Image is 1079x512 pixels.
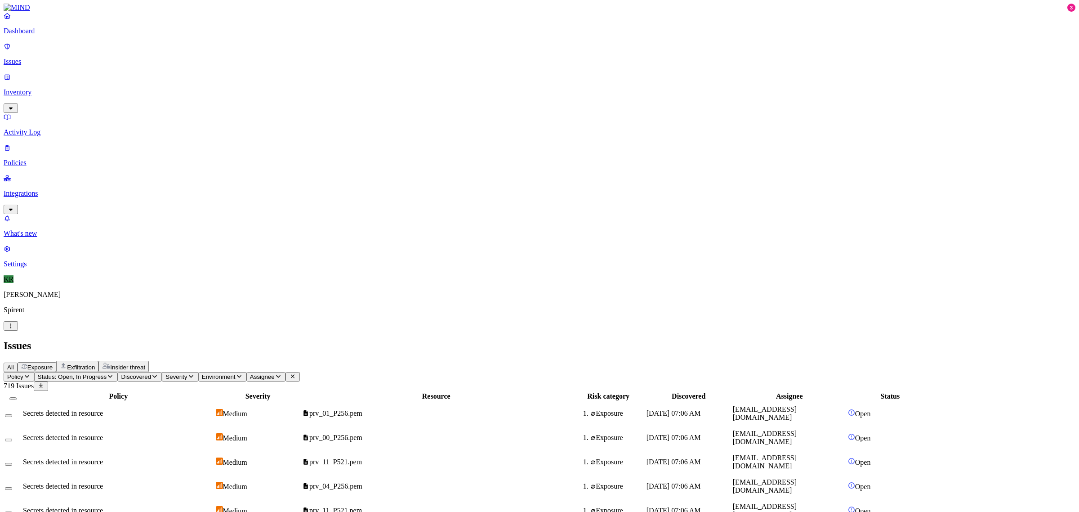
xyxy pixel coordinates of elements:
[4,42,1075,66] a: Issues
[855,458,871,466] span: Open
[38,373,107,380] span: Status: Open, In Progress
[4,382,34,390] span: 719 Issues
[4,275,13,283] span: KR
[309,434,362,441] span: prv_00_P256.pem
[4,4,1075,12] a: MIND
[7,373,23,380] span: Policy
[7,364,14,371] span: All
[572,392,645,400] div: Risk category
[590,434,645,442] div: Exposure
[4,260,1075,268] p: Settings
[647,409,701,417] span: [DATE] 07:06 AM
[5,463,12,466] button: Select row
[4,340,1075,352] h2: Issues
[647,458,701,466] span: [DATE] 07:06 AM
[4,12,1075,35] a: Dashboard
[4,189,1075,198] p: Integrations
[216,392,300,400] div: Severity
[848,392,932,400] div: Status
[848,482,855,489] img: status-open
[5,414,12,417] button: Select row
[848,458,855,465] img: status-open
[23,458,103,466] span: Secrets detected in resource
[23,409,103,417] span: Secrets detected in resource
[4,4,30,12] img: MIND
[223,458,247,466] span: Medium
[165,373,187,380] span: Severity
[590,409,645,418] div: Exposure
[4,73,1075,112] a: Inventory
[733,430,797,445] span: [EMAIL_ADDRESS][DOMAIN_NAME]
[4,58,1075,66] p: Issues
[733,454,797,470] span: [EMAIL_ADDRESS][DOMAIN_NAME]
[5,487,12,490] button: Select row
[223,483,247,490] span: Medium
[590,482,645,490] div: Exposure
[27,364,53,371] span: Exposure
[309,458,362,466] span: prv_11_P521.pem
[4,159,1075,167] p: Policies
[855,434,871,442] span: Open
[223,434,247,442] span: Medium
[4,144,1075,167] a: Policies
[733,405,797,421] span: [EMAIL_ADDRESS][DOMAIN_NAME]
[23,434,103,441] span: Secrets detected in resource
[223,410,247,418] span: Medium
[9,397,17,400] button: Select all
[4,245,1075,268] a: Settings
[855,483,871,490] span: Open
[250,373,275,380] span: Assignee
[216,409,223,416] img: severity-medium
[4,214,1075,238] a: What's new
[309,409,362,417] span: prv_01_P256.pem
[67,364,95,371] span: Exfiltration
[302,392,571,400] div: Resource
[647,434,701,441] span: [DATE] 07:06 AM
[5,439,12,441] button: Select row
[647,392,731,400] div: Discovered
[23,482,103,490] span: Secrets detected in resource
[647,482,701,490] span: [DATE] 07:06 AM
[216,458,223,465] img: severity-medium
[110,364,145,371] span: Insider threat
[848,433,855,440] img: status-open
[4,128,1075,136] p: Activity Log
[4,88,1075,96] p: Inventory
[590,458,645,466] div: Exposure
[121,373,151,380] span: Discovered
[733,478,797,494] span: [EMAIL_ADDRESS][DOMAIN_NAME]
[4,306,1075,314] p: Spirent
[733,392,846,400] div: Assignee
[1067,4,1075,12] div: 3
[23,392,214,400] div: Policy
[4,174,1075,213] a: Integrations
[855,410,871,418] span: Open
[216,482,223,489] img: severity-medium
[4,291,1075,299] p: [PERSON_NAME]
[4,27,1075,35] p: Dashboard
[309,482,362,490] span: prv_04_P256.pem
[4,113,1075,136] a: Activity Log
[216,433,223,440] img: severity-medium
[4,229,1075,238] p: What's new
[848,409,855,416] img: status-open
[202,373,236,380] span: Environment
